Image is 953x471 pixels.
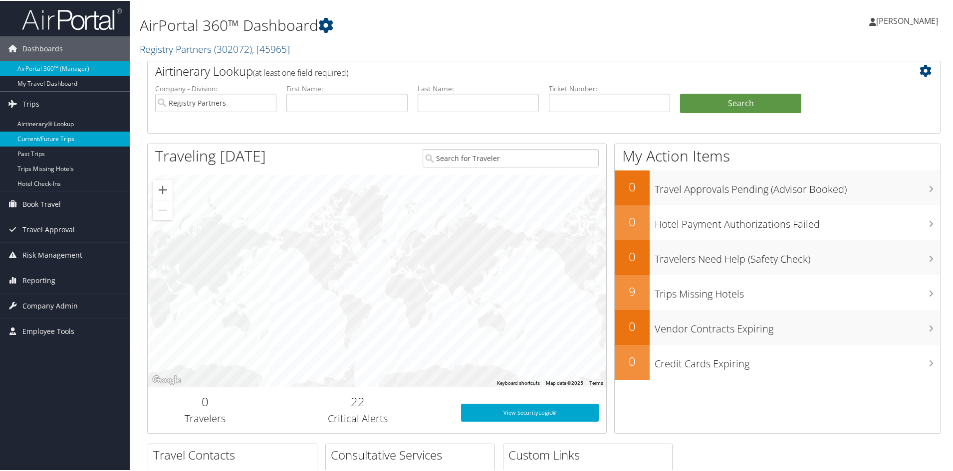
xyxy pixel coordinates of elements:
button: Zoom in [153,179,173,199]
h2: Consultative Services [331,446,494,463]
h1: My Action Items [615,145,940,165]
span: Employee Tools [22,318,74,343]
h2: 22 [270,392,446,409]
h1: Traveling [DATE] [155,145,266,165]
span: (at least one field required) [253,66,348,77]
h2: Airtinerary Lookup [155,62,867,79]
h2: 0 [615,212,650,229]
span: Trips [22,91,39,116]
a: 0Vendor Contracts Expiring [615,309,940,344]
span: Travel Approval [22,216,75,241]
label: Last Name: [418,83,539,93]
a: [PERSON_NAME] [869,5,948,35]
h3: Hotel Payment Authorizations Failed [655,211,940,230]
a: 0Credit Cards Expiring [615,344,940,379]
span: ( 302072 ) [214,41,252,55]
h3: Credit Cards Expiring [655,351,940,370]
input: Search for Traveler [423,148,599,166]
h3: Critical Alerts [270,411,446,425]
img: airportal-logo.png [22,6,122,30]
h2: 0 [615,247,650,264]
a: Terms (opens in new tab) [589,379,603,385]
h3: Travelers Need Help (Safety Check) [655,246,940,265]
span: Dashboards [22,35,63,60]
span: Book Travel [22,191,61,216]
h2: Custom Links [508,446,672,463]
h2: Travel Contacts [153,446,317,463]
h2: 9 [615,282,650,299]
button: Keyboard shortcuts [497,379,540,386]
label: Ticket Number: [549,83,670,93]
span: Risk Management [22,242,82,267]
img: Google [150,373,183,386]
h3: Trips Missing Hotels [655,281,940,300]
a: Registry Partners [140,41,290,55]
a: View SecurityLogic® [461,403,599,421]
a: 0Travel Approvals Pending (Advisor Booked) [615,169,940,204]
h1: AirPortal 360™ Dashboard [140,14,679,35]
a: 0Hotel Payment Authorizations Failed [615,204,940,239]
h3: Vendor Contracts Expiring [655,316,940,335]
a: 0Travelers Need Help (Safety Check) [615,239,940,274]
span: , [ 45965 ] [252,41,290,55]
span: Map data ©2025 [546,379,583,385]
span: Company Admin [22,293,78,317]
h3: Travelers [155,411,255,425]
button: Search [680,93,801,113]
h2: 0 [615,177,650,194]
h2: 0 [615,317,650,334]
a: 9Trips Missing Hotels [615,274,940,309]
label: First Name: [286,83,408,93]
h3: Travel Approvals Pending (Advisor Booked) [655,176,940,195]
button: Zoom out [153,199,173,219]
h2: 0 [155,392,255,409]
label: Company - Division: [155,83,276,93]
a: Open this area in Google Maps (opens a new window) [150,373,183,386]
span: Reporting [22,267,55,292]
span: [PERSON_NAME] [876,14,938,25]
h2: 0 [615,352,650,369]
